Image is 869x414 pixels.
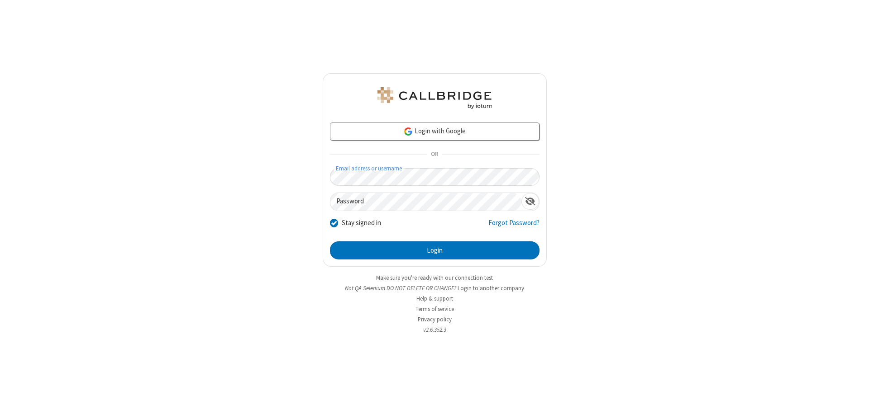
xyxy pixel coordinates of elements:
a: Help & support [416,295,453,302]
a: Forgot Password? [488,218,540,235]
a: Privacy policy [418,315,452,323]
li: Not QA Selenium DO NOT DELETE OR CHANGE? [323,284,547,292]
input: Password [330,193,521,211]
button: Login to another company [458,284,524,292]
li: v2.6.352.3 [323,325,547,334]
div: Show password [521,193,539,210]
label: Stay signed in [342,218,381,228]
a: Make sure you're ready with our connection test [376,274,493,282]
a: Terms of service [415,305,454,313]
a: Login with Google [330,122,540,141]
button: Login [330,241,540,259]
span: OR [427,148,442,161]
img: google-icon.png [403,127,413,136]
input: Email address or username [330,168,540,186]
img: QA Selenium DO NOT DELETE OR CHANGE [376,87,493,109]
